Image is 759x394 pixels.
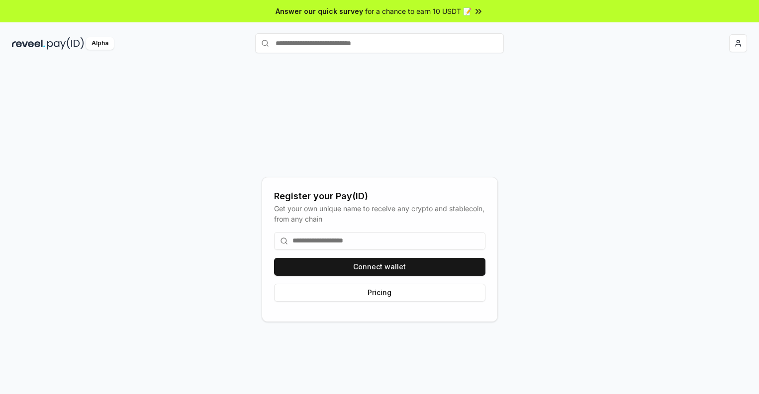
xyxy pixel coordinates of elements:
span: Answer our quick survey [276,6,363,16]
img: pay_id [47,37,84,50]
button: Connect wallet [274,258,485,276]
div: Register your Pay(ID) [274,189,485,203]
div: Get your own unique name to receive any crypto and stablecoin, from any chain [274,203,485,224]
div: Alpha [86,37,114,50]
button: Pricing [274,284,485,302]
img: reveel_dark [12,37,45,50]
span: for a chance to earn 10 USDT 📝 [365,6,472,16]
